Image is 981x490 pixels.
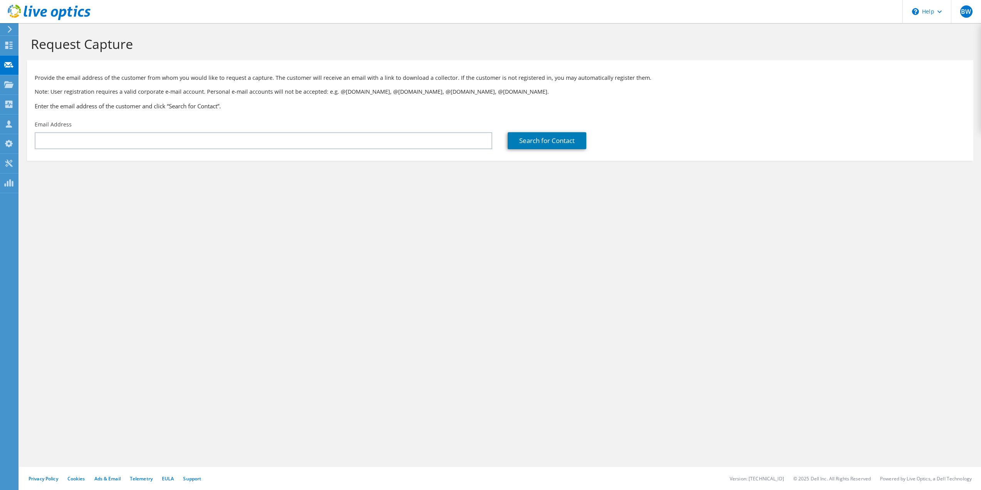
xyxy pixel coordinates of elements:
[960,5,973,18] span: BW
[730,475,784,482] li: Version: [TECHNICAL_ID]
[130,475,153,482] a: Telemetry
[793,475,871,482] li: © 2025 Dell Inc. All Rights Reserved
[31,36,966,52] h1: Request Capture
[35,74,966,82] p: Provide the email address of the customer from whom you would like to request a capture. The cust...
[880,475,972,482] li: Powered by Live Optics, a Dell Technology
[508,132,586,149] a: Search for Contact
[35,121,72,128] label: Email Address
[35,88,966,96] p: Note: User registration requires a valid corporate e-mail account. Personal e-mail accounts will ...
[35,102,966,110] h3: Enter the email address of the customer and click “Search for Contact”.
[29,475,58,482] a: Privacy Policy
[912,8,919,15] svg: \n
[94,475,121,482] a: Ads & Email
[183,475,201,482] a: Support
[162,475,174,482] a: EULA
[67,475,85,482] a: Cookies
